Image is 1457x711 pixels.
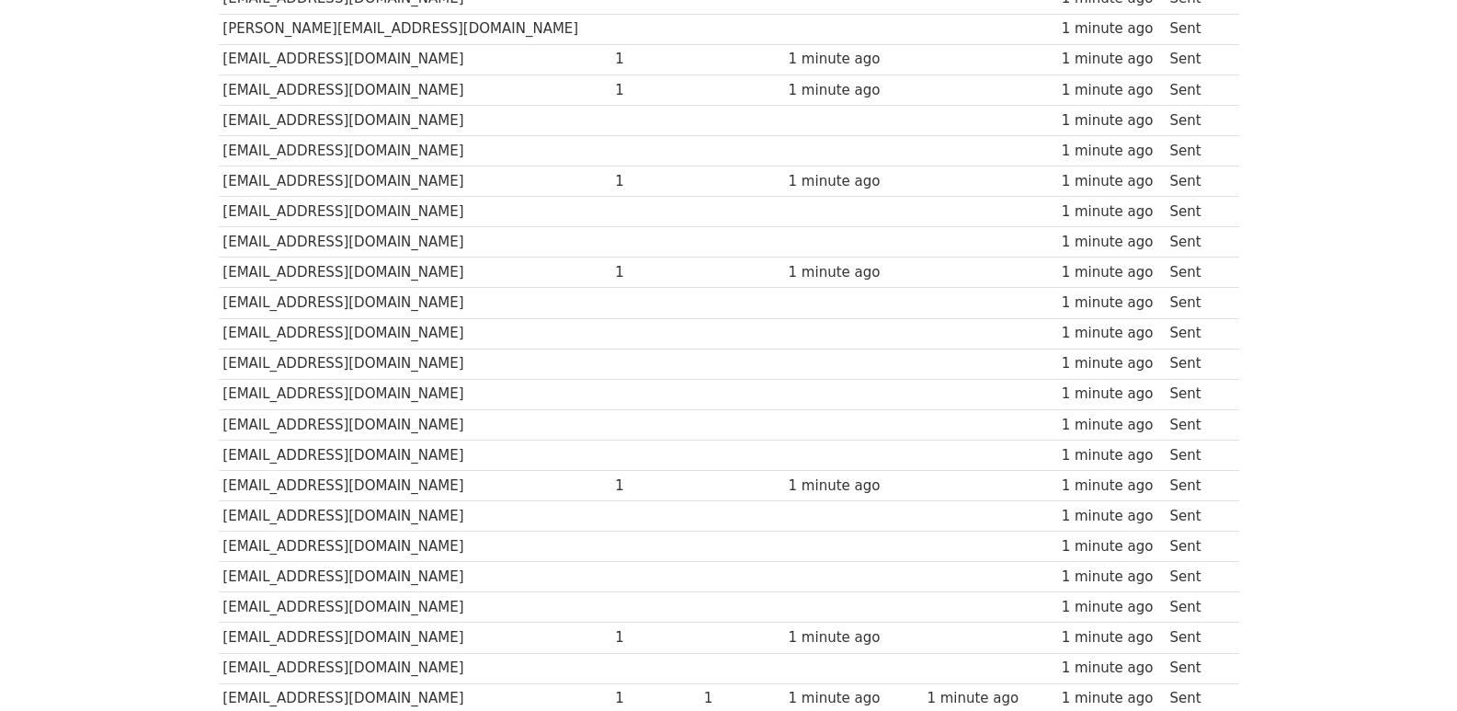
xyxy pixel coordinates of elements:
div: 1 minute ago [1062,49,1161,70]
div: 1 minute ago [1062,384,1161,405]
div: 1 minute ago [1062,506,1161,527]
td: Sent [1166,227,1229,258]
div: 1 minute ago [1062,18,1161,40]
td: [EMAIL_ADDRESS][DOMAIN_NAME] [219,258,611,288]
div: 1 minute ago [1062,688,1161,709]
div: 1 minute ago [789,476,918,497]
div: 1 minute ago [1062,201,1161,223]
div: 1 [615,171,695,192]
div: 1 [615,262,695,283]
td: Sent [1166,653,1229,683]
td: Sent [1166,14,1229,44]
td: [EMAIL_ADDRESS][DOMAIN_NAME] [219,440,611,470]
td: Sent [1166,470,1229,500]
td: [EMAIL_ADDRESS][DOMAIN_NAME] [219,105,611,135]
td: [PERSON_NAME][EMAIL_ADDRESS][DOMAIN_NAME] [219,14,611,44]
div: 1 minute ago [789,49,918,70]
div: 1 minute ago [1062,262,1161,283]
div: 1 minute ago [789,262,918,283]
td: Sent [1166,562,1229,592]
td: Sent [1166,532,1229,562]
div: 1 minute ago [1062,141,1161,162]
div: 1 minute ago [1062,80,1161,101]
div: 1 [615,627,695,648]
td: [EMAIL_ADDRESS][DOMAIN_NAME] [219,318,611,349]
div: 1 [704,688,780,709]
td: [EMAIL_ADDRESS][DOMAIN_NAME] [219,135,611,166]
td: Sent [1166,440,1229,470]
div: 1 minute ago [1062,415,1161,436]
td: [EMAIL_ADDRESS][DOMAIN_NAME] [219,197,611,227]
td: [EMAIL_ADDRESS][DOMAIN_NAME] [219,227,611,258]
iframe: Chat Widget [1365,623,1457,711]
div: 1 minute ago [1062,597,1161,618]
div: 1 minute ago [1062,171,1161,192]
td: Sent [1166,135,1229,166]
div: 1 minute ago [1062,292,1161,314]
div: 1 minute ago [1062,445,1161,466]
div: 1 minute ago [1062,567,1161,588]
td: [EMAIL_ADDRESS][DOMAIN_NAME] [219,166,611,197]
td: Sent [1166,75,1229,105]
td: Sent [1166,105,1229,135]
td: [EMAIL_ADDRESS][DOMAIN_NAME] [219,379,611,409]
div: 1 minute ago [1062,323,1161,344]
td: Sent [1166,44,1229,75]
div: 1 minute ago [789,688,918,709]
td: [EMAIL_ADDRESS][DOMAIN_NAME] [219,501,611,532]
td: Sent [1166,409,1229,440]
div: 1 [615,476,695,497]
div: 1 minute ago [1062,110,1161,132]
div: 1 minute ago [1062,353,1161,374]
td: Sent [1166,197,1229,227]
div: 1 minute ago [1062,232,1161,253]
div: 1 [615,80,695,101]
td: Sent [1166,288,1229,318]
td: [EMAIL_ADDRESS][DOMAIN_NAME] [219,44,611,75]
div: 1 minute ago [927,688,1053,709]
td: [EMAIL_ADDRESS][DOMAIN_NAME] [219,75,611,105]
td: Sent [1166,592,1229,623]
div: 1 minute ago [789,627,918,648]
td: Sent [1166,501,1229,532]
td: [EMAIL_ADDRESS][DOMAIN_NAME] [219,409,611,440]
td: Sent [1166,623,1229,653]
td: Sent [1166,166,1229,197]
td: [EMAIL_ADDRESS][DOMAIN_NAME] [219,532,611,562]
td: [EMAIL_ADDRESS][DOMAIN_NAME] [219,623,611,653]
td: [EMAIL_ADDRESS][DOMAIN_NAME] [219,470,611,500]
td: Sent [1166,258,1229,288]
div: 1 minute ago [1062,627,1161,648]
div: 1 [615,49,695,70]
td: [EMAIL_ADDRESS][DOMAIN_NAME] [219,562,611,592]
td: Sent [1166,349,1229,379]
td: [EMAIL_ADDRESS][DOMAIN_NAME] [219,592,611,623]
div: 1 minute ago [789,171,918,192]
div: 1 [615,688,695,709]
div: 1 minute ago [1062,658,1161,679]
div: 1 minute ago [1062,476,1161,497]
td: Sent [1166,379,1229,409]
td: [EMAIL_ADDRESS][DOMAIN_NAME] [219,288,611,318]
td: [EMAIL_ADDRESS][DOMAIN_NAME] [219,349,611,379]
div: 1 minute ago [1062,536,1161,557]
td: Sent [1166,318,1229,349]
td: [EMAIL_ADDRESS][DOMAIN_NAME] [219,653,611,683]
div: 1 minute ago [789,80,918,101]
